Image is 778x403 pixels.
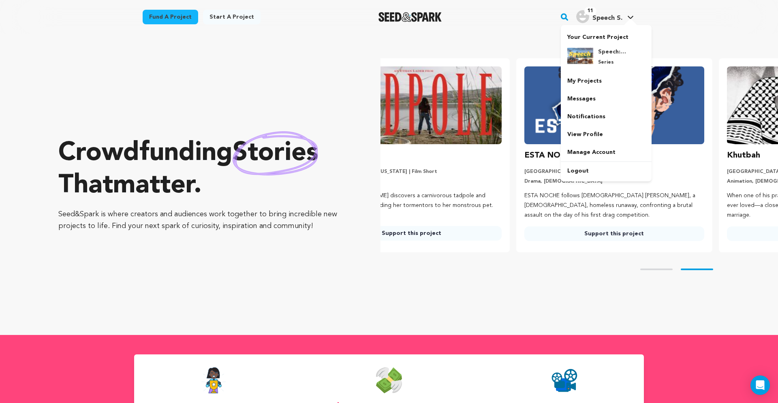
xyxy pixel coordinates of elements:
[598,48,627,56] h4: Speech: The Series!
[592,15,622,21] span: Speech S.
[567,48,593,64] img: 01ab9c6d85fdd0cd.png
[321,226,501,241] a: Support this project
[143,10,198,24] a: Fund a project
[567,30,645,41] p: Your Current Project
[561,126,652,143] a: View Profile
[727,149,760,162] h3: Khutbah
[58,209,348,232] p: Seed&Spark is where creators and audiences work together to bring incredible new projects to life...
[551,367,577,393] img: Seed&Spark Projects Created Icon
[378,12,442,22] img: Seed&Spark Logo Dark Mode
[561,72,652,90] a: My Projects
[524,191,704,220] p: ESTA NOCHE follows [DEMOGRAPHIC_DATA] [PERSON_NAME], a [DEMOGRAPHIC_DATA], homeless runaway, conf...
[561,108,652,126] a: Notifications
[321,178,501,185] p: Horror, Comedy
[524,168,704,175] p: [GEOGRAPHIC_DATA], [US_STATE] | Film Short
[584,7,596,15] span: 11
[378,12,442,22] a: Seed&Spark Homepage
[321,66,501,144] img: TADPOLE image
[201,367,226,393] img: Seed&Spark Success Rate Icon
[750,375,770,395] div: Open Intercom Messenger
[113,173,194,199] span: matter
[524,226,704,241] a: Support this project
[575,9,635,23] a: Speech S.'s Profile
[203,10,261,24] a: Start a project
[567,30,645,72] a: Your Current Project Speech: The Series! Series
[575,9,635,26] span: Speech S.'s Profile
[561,90,652,108] a: Messages
[524,66,704,144] img: ESTA NOCHE image
[58,137,348,202] p: Crowdfunding that .
[561,143,652,161] a: Manage Account
[524,178,704,185] p: Drama, [DEMOGRAPHIC_DATA]
[576,10,622,23] div: Speech S.'s Profile
[561,162,652,180] a: Logout
[598,59,627,66] p: Series
[321,191,501,211] p: Outcast [PERSON_NAME] discovers a carnivorous tadpole and exacts revenge by feeding her tormentor...
[233,131,318,175] img: hand sketched image
[376,367,402,393] img: Seed&Spark Money Raised Icon
[321,168,501,175] p: [GEOGRAPHIC_DATA], [US_STATE] | Film Short
[524,149,577,162] h3: ESTA NOCHE
[576,10,589,23] img: user.png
